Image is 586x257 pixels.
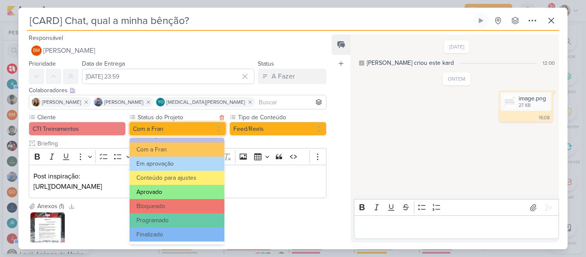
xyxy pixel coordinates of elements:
[166,98,245,106] span: [MEDICAL_DATA][PERSON_NAME]
[31,45,42,56] div: Beth Monteiro
[156,98,165,106] div: Yasmin Oliveira
[504,96,516,108] img: wfmmV2qIE5Jv81EJkjrg7iXVnXAovUGKKcjKYR2A.png
[519,94,546,103] div: image.png
[37,202,64,211] div: Anexos (1)
[33,171,322,181] p: Post inspiração:
[30,212,65,247] img: rQkNx08syHJUeQbzk6ea4u6cthDK3gEzofQddKR5.png
[32,98,40,106] img: Franciluce Carvalho
[539,115,550,121] div: 16:08
[258,69,326,84] button: A Fazer
[29,86,326,95] div: Colaboradores
[237,113,326,122] label: Tipo de Conteúdo
[29,34,63,42] label: Responsável
[477,17,484,24] div: Ligar relógio
[94,98,103,106] img: Guilherme Savio
[27,13,471,28] input: Kard Sem Título
[543,59,555,67] div: 12:00
[82,60,125,67] label: Data de Entrega
[30,238,65,247] div: Posts CTI2 (1080 x 1350 px).png
[29,165,326,199] div: Editor editing area: main
[33,181,322,192] p: [URL][DOMAIN_NAME]
[29,60,56,67] label: Prioridade
[130,185,224,199] button: Aprovado
[367,58,454,67] div: [PERSON_NAME] criou este kard
[130,227,224,242] button: Finalizado
[29,148,326,165] div: Editor toolbar
[137,113,217,122] label: Status do Projeto
[158,100,163,105] p: YO
[42,98,81,106] span: [PERSON_NAME]
[130,142,224,157] button: Com a Fran
[130,213,224,227] button: Programado
[130,171,224,185] button: Conteúdo para ajustes
[230,122,326,136] button: Feed/Reels
[36,113,126,122] label: Cliente
[130,199,224,213] button: Bloqueado
[130,157,224,171] button: Em aprovação
[354,199,559,216] div: Editor toolbar
[43,45,95,56] span: [PERSON_NAME]
[29,122,126,136] button: CTI Treinamentos
[104,98,143,106] span: [PERSON_NAME]
[36,139,326,148] input: Texto sem título
[33,48,40,53] p: BM
[354,215,559,239] div: Editor editing area: main
[258,60,274,67] label: Status
[29,43,326,58] button: BM [PERSON_NAME]
[519,102,546,109] div: 27 KB
[82,69,254,84] input: Select a date
[501,92,551,111] div: image.png
[257,97,324,107] input: Buscar
[272,71,295,82] div: A Fazer
[129,122,226,136] button: Com a Fran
